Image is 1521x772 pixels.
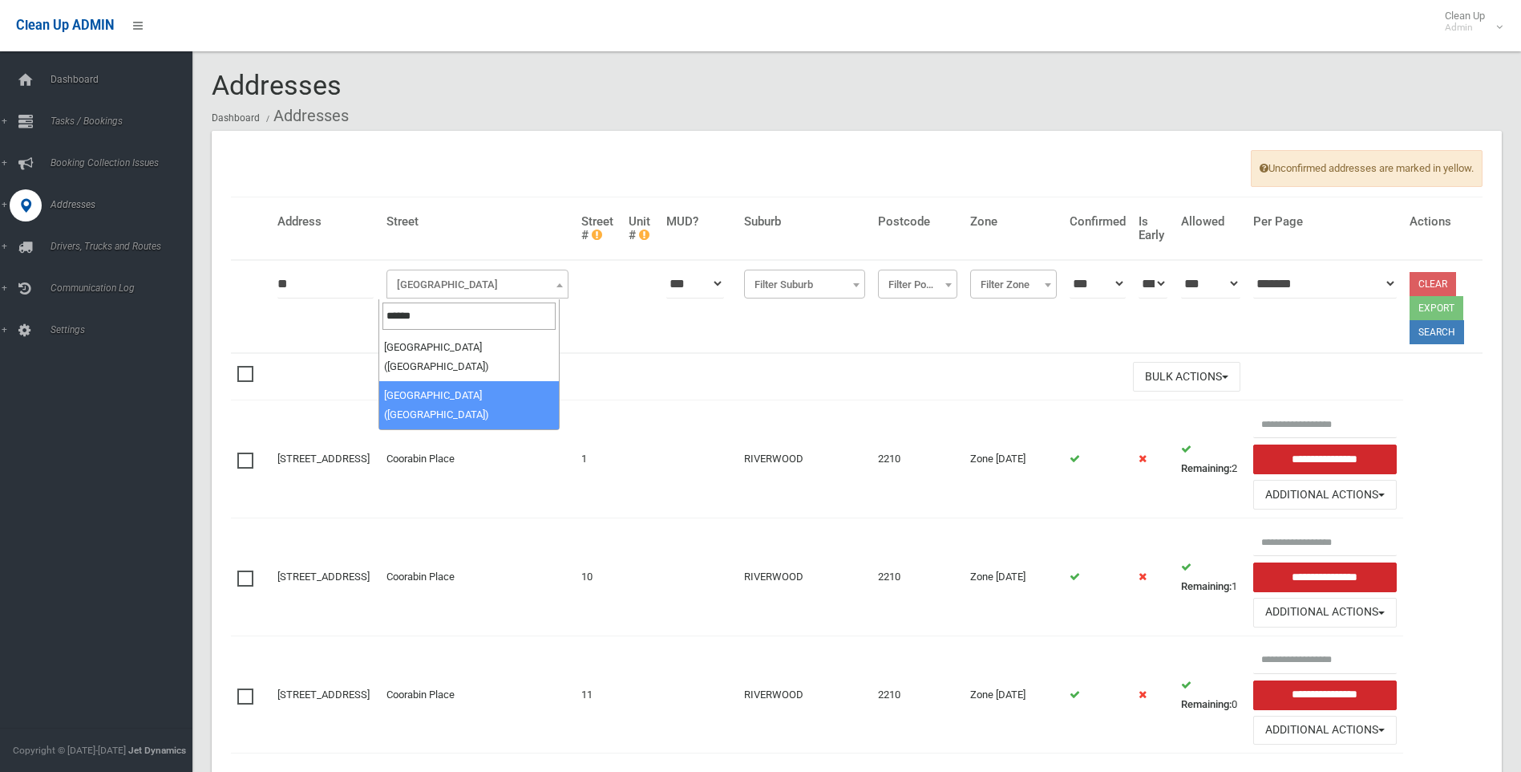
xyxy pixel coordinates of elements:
span: Communication Log [46,282,204,294]
span: Settings [46,324,204,335]
span: Clean Up ADMIN [16,18,114,33]
li: [GEOGRAPHIC_DATA] ([GEOGRAPHIC_DATA]) [379,381,560,429]
strong: Remaining: [1181,698,1232,710]
td: Zone [DATE] [964,400,1063,518]
span: Filter Street [386,270,568,299]
span: Filter Suburb [748,274,861,296]
strong: Jet Dynamics [128,745,186,756]
a: Dashboard [212,112,260,124]
h4: Confirmed [1070,215,1126,229]
td: RIVERWOOD [738,400,872,518]
h4: Street [386,215,568,229]
li: Addresses [262,101,349,131]
td: 11 [575,636,622,754]
span: Addresses [46,199,204,210]
span: Filter Zone [970,270,1057,299]
td: 1 [1175,518,1246,636]
td: 0 [1175,636,1246,754]
h4: Zone [970,215,1057,229]
td: 2 [1175,400,1246,518]
a: [STREET_ADDRESS] [277,571,370,583]
td: RIVERWOOD [738,518,872,636]
h4: Postcode [878,215,957,229]
td: Zone [DATE] [964,636,1063,754]
td: Coorabin Place [380,400,575,518]
td: 2210 [872,636,964,754]
li: [GEOGRAPHIC_DATA] ([GEOGRAPHIC_DATA]) [379,333,560,381]
span: Dashboard [46,74,204,85]
span: Filter Postcode [878,270,957,299]
h4: Suburb [744,215,865,229]
span: Addresses [212,69,342,101]
span: Booking Collection Issues [46,157,204,169]
h4: Actions [1410,215,1476,229]
small: Admin [1445,22,1485,34]
h4: Is Early [1139,215,1168,242]
td: 1 [575,400,622,518]
td: Zone [DATE] [964,518,1063,636]
td: 10 [575,518,622,636]
button: Search [1410,320,1464,344]
span: Filter Zone [974,274,1053,296]
h4: Unit # [629,215,653,242]
span: Filter Suburb [744,270,865,299]
span: Filter Street [390,274,564,296]
h4: Allowed [1181,215,1240,229]
span: Copyright © [DATE]-[DATE] [13,745,126,756]
td: 2210 [872,400,964,518]
a: [STREET_ADDRESS] [277,453,370,465]
strong: Remaining: [1181,462,1232,474]
button: Export [1410,296,1463,320]
h4: Per Page [1253,215,1397,229]
button: Additional Actions [1253,480,1397,510]
span: Clean Up [1437,10,1501,34]
h4: Street # [581,215,616,242]
h4: Address [277,215,374,229]
button: Additional Actions [1253,716,1397,746]
h4: MUD? [666,215,731,229]
td: Coorabin Place [380,518,575,636]
span: Filter Postcode [882,274,953,296]
td: 2210 [872,518,964,636]
a: [STREET_ADDRESS] [277,689,370,701]
button: Bulk Actions [1133,362,1240,392]
a: Clear [1410,272,1456,296]
button: Additional Actions [1253,598,1397,628]
span: Unconfirmed addresses are marked in yellow. [1251,150,1483,187]
td: Coorabin Place [380,636,575,754]
td: RIVERWOOD [738,636,872,754]
span: Drivers, Trucks and Routes [46,241,204,252]
span: Tasks / Bookings [46,116,204,127]
strong: Remaining: [1181,580,1232,592]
